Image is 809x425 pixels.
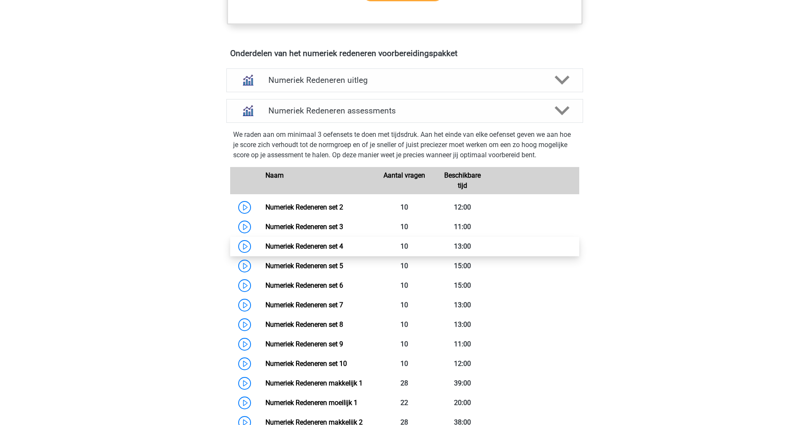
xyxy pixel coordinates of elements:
[265,203,343,211] a: Numeriek Redeneren set 2
[237,69,259,91] img: numeriek redeneren uitleg
[233,130,576,160] p: We raden aan om minimaal 3 oefensets te doen met tijdsdruk. Aan het einde van elke oefenset geven...
[265,360,347,368] a: Numeriek Redeneren set 10
[265,242,343,250] a: Numeriek Redeneren set 4
[265,301,343,309] a: Numeriek Redeneren set 7
[434,170,492,191] div: Beschikbare tijd
[265,320,343,329] a: Numeriek Redeneren set 8
[268,106,541,116] h4: Numeriek Redeneren assessments
[265,379,363,387] a: Numeriek Redeneren makkelijk 1
[230,48,579,58] h4: Onderdelen van het numeriek redeneren voorbereidingspakket
[268,75,541,85] h4: Numeriek Redeneren uitleg
[265,223,343,231] a: Numeriek Redeneren set 3
[259,170,375,191] div: Naam
[237,100,259,122] img: numeriek redeneren assessments
[223,68,586,92] a: uitleg Numeriek Redeneren uitleg
[375,170,434,191] div: Aantal vragen
[265,340,343,348] a: Numeriek Redeneren set 9
[223,99,586,123] a: assessments Numeriek Redeneren assessments
[265,281,343,289] a: Numeriek Redeneren set 6
[265,262,343,270] a: Numeriek Redeneren set 5
[265,399,358,407] a: Numeriek Redeneren moeilijk 1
